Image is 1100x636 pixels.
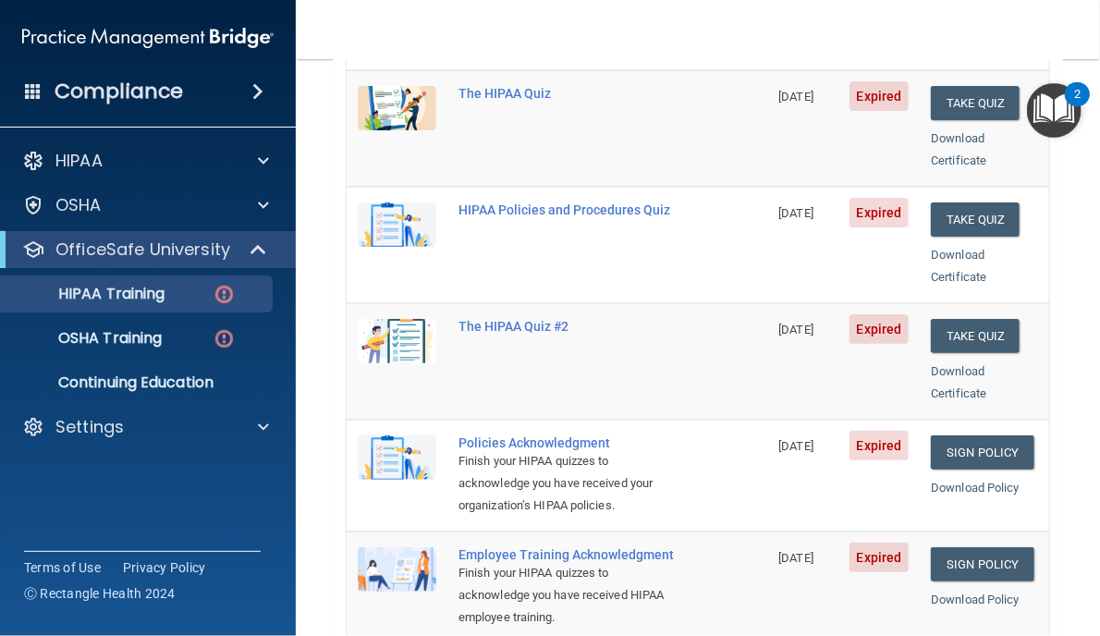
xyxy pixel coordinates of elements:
[12,329,162,348] p: OSHA Training
[931,131,986,167] a: Download Certificate
[22,19,274,56] img: PMB logo
[931,593,1020,606] a: Download Policy
[931,202,1020,237] button: Take Quiz
[849,543,910,572] span: Expired
[24,558,101,577] a: Terms of Use
[12,285,165,303] p: HIPAA Training
[849,431,910,460] span: Expired
[458,319,675,334] div: The HIPAA Quiz #2
[778,551,813,565] span: [DATE]
[931,481,1020,495] a: Download Policy
[849,314,910,344] span: Expired
[931,319,1020,353] button: Take Quiz
[778,323,813,336] span: [DATE]
[22,238,268,261] a: OfficeSafe University
[458,86,675,101] div: The HIPAA Quiz
[778,206,813,220] span: [DATE]
[24,584,176,603] span: Ⓒ Rectangle Health 2024
[849,81,910,111] span: Expired
[931,86,1020,120] button: Take Quiz
[213,283,236,306] img: danger-circle.6113f641.png
[1074,94,1081,118] div: 2
[778,439,813,453] span: [DATE]
[458,450,675,517] div: Finish your HIPAA quizzes to acknowledge you have received your organization’s HIPAA policies.
[22,150,269,172] a: HIPAA
[55,416,124,438] p: Settings
[1027,83,1082,138] button: Open Resource Center, 2 new notifications
[931,248,986,284] a: Download Certificate
[458,562,675,629] div: Finish your HIPAA quizzes to acknowledge you have received HIPAA employee training.
[931,364,986,400] a: Download Certificate
[778,90,813,104] span: [DATE]
[12,373,264,392] p: Continuing Education
[458,202,675,217] div: HIPAA Policies and Procedures Quiz
[55,150,103,172] p: HIPAA
[458,435,675,450] div: Policies Acknowledgment
[55,238,230,261] p: OfficeSafe University
[123,558,206,577] a: Privacy Policy
[55,79,183,104] h4: Compliance
[22,416,269,438] a: Settings
[22,194,269,216] a: OSHA
[849,198,910,227] span: Expired
[931,547,1033,581] a: Sign Policy
[458,547,675,562] div: Employee Training Acknowledgment
[213,327,236,350] img: danger-circle.6113f641.png
[931,435,1033,470] a: Sign Policy
[55,194,102,216] p: OSHA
